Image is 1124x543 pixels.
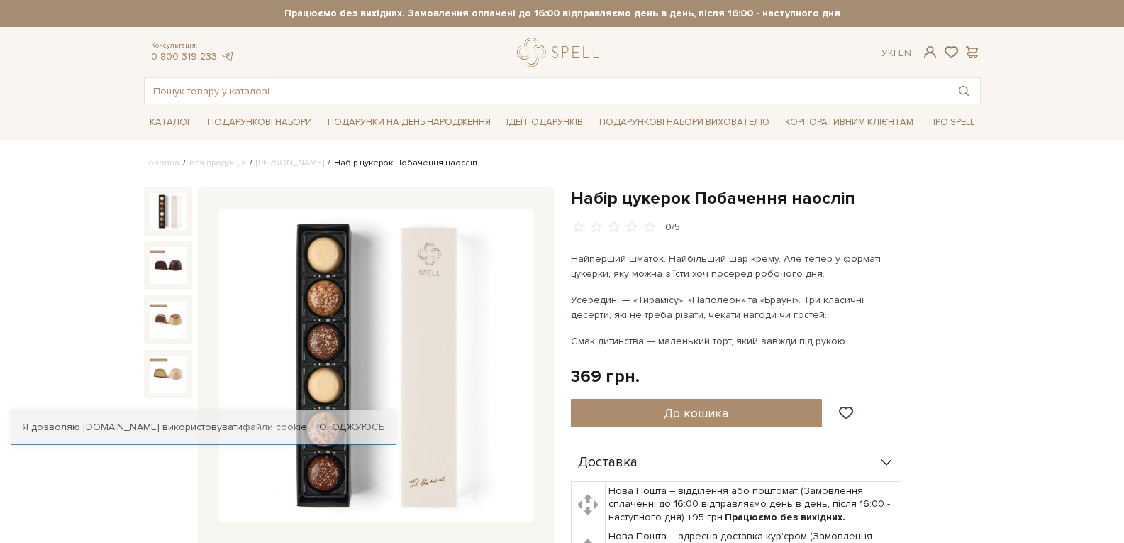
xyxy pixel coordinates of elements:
[150,356,187,393] img: Набір цукерок Побачення наосліп
[151,50,217,62] a: 0 800 319 233
[144,7,981,20] strong: Працюємо без вихідних. Замовлення оплачені до 16:00 відправляємо день в день, після 16:00 - насту...
[219,209,533,522] img: Набір цукерок Побачення наосліп
[571,251,903,281] p: Найперший шматок. Найбільший шар крему. Але тепер у форматі цукерки, яку можна з’їсти хоч посеред...
[664,405,728,421] span: До кошика
[189,158,246,168] a: Вся продукція
[243,421,307,433] a: файли cookie
[881,47,911,60] div: Ук
[923,111,980,133] a: Про Spell
[150,301,187,338] img: Набір цукерок Побачення наосліп
[571,366,640,388] div: 369 грн.
[202,111,318,133] a: Подарункові набори
[501,111,589,133] a: Ідеї подарунків
[144,111,198,133] a: Каталог
[605,482,901,527] td: Нова Пошта – відділення або поштомат (Замовлення сплаченні до 16:00 відправляємо день в день, піс...
[221,50,235,62] a: telegram
[578,456,638,469] span: Доставка
[150,193,187,230] img: Набір цукерок Побачення наосліп
[571,399,823,427] button: До кошика
[151,41,235,50] span: Консультація:
[312,421,384,434] a: Погоджуюсь
[324,157,477,170] li: Набір цукерок Побачення наосліп
[256,158,324,168] a: [PERSON_NAME]
[144,158,179,168] a: Головна
[322,111,496,133] a: Подарунки на День народження
[898,47,911,59] a: En
[725,511,845,523] b: Працюємо без вихідних.
[571,334,903,349] p: Смак дитинства — маленький торт, який завжди під рукою.
[145,78,947,104] input: Пошук товару у каталозі
[150,247,187,284] img: Набір цукерок Побачення наосліп
[517,38,606,67] a: logo
[571,187,981,209] h1: Набір цукерок Побачення наосліп
[665,221,680,234] div: 0/5
[571,292,903,322] p: Усередині — «Тирамісу», «Наполеон» та «Брауні». Три класичні десерти, які не треба різати, чекати...
[594,110,775,134] a: Подарункові набори вихователю
[11,421,396,434] div: Я дозволяю [DOMAIN_NAME] використовувати
[947,78,980,104] button: Пошук товару у каталозі
[894,47,896,59] span: |
[779,110,919,134] a: Корпоративним клієнтам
